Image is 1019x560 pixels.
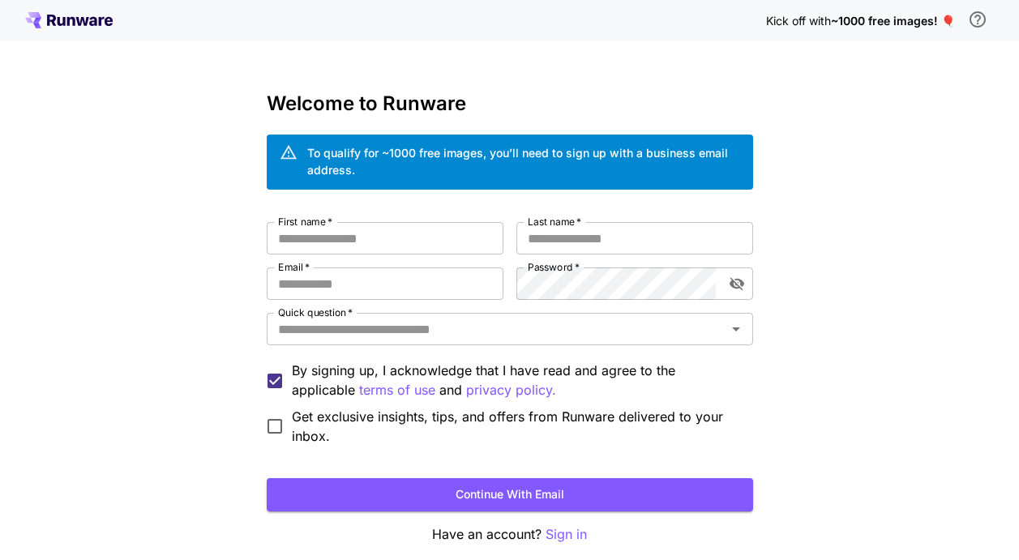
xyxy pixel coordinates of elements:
h3: Welcome to Runware [267,92,753,115]
button: Open [725,318,747,340]
button: By signing up, I acknowledge that I have read and agree to the applicable terms of use and [466,380,556,400]
button: In order to qualify for free credit, you need to sign up with a business email address and click ... [961,3,994,36]
button: toggle password visibility [722,269,751,298]
p: privacy policy. [466,380,556,400]
button: Sign in [546,524,587,545]
p: Have an account? [267,524,753,545]
label: Quick question [278,306,353,319]
span: ~1000 free images! 🎈 [831,14,955,28]
p: By signing up, I acknowledge that I have read and agree to the applicable and [292,361,740,400]
label: Password [528,260,580,274]
button: Continue with email [267,478,753,511]
label: Email [278,260,310,274]
span: Get exclusive insights, tips, and offers from Runware delivered to your inbox. [292,407,740,446]
div: To qualify for ~1000 free images, you’ll need to sign up with a business email address. [307,144,740,178]
p: terms of use [359,380,435,400]
button: By signing up, I acknowledge that I have read and agree to the applicable and privacy policy. [359,380,435,400]
label: First name [278,215,332,229]
span: Kick off with [766,14,831,28]
label: Last name [528,215,581,229]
